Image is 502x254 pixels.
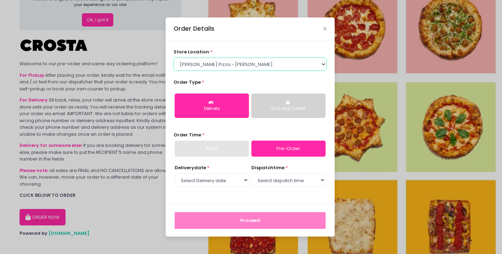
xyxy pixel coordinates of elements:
[323,27,327,30] button: Close
[256,106,321,112] div: Click and Collect
[251,141,326,157] a: Pre-Order
[251,94,326,118] button: Click and Collect
[174,132,201,138] span: Order Time
[175,212,326,229] button: Proceed
[174,48,209,55] span: store location
[174,79,201,85] span: Order Type
[251,164,284,171] span: dispatch time
[175,94,249,118] button: Delivery
[174,24,214,33] div: Order Details
[175,164,206,171] span: Delivery date
[180,106,244,112] div: Delivery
